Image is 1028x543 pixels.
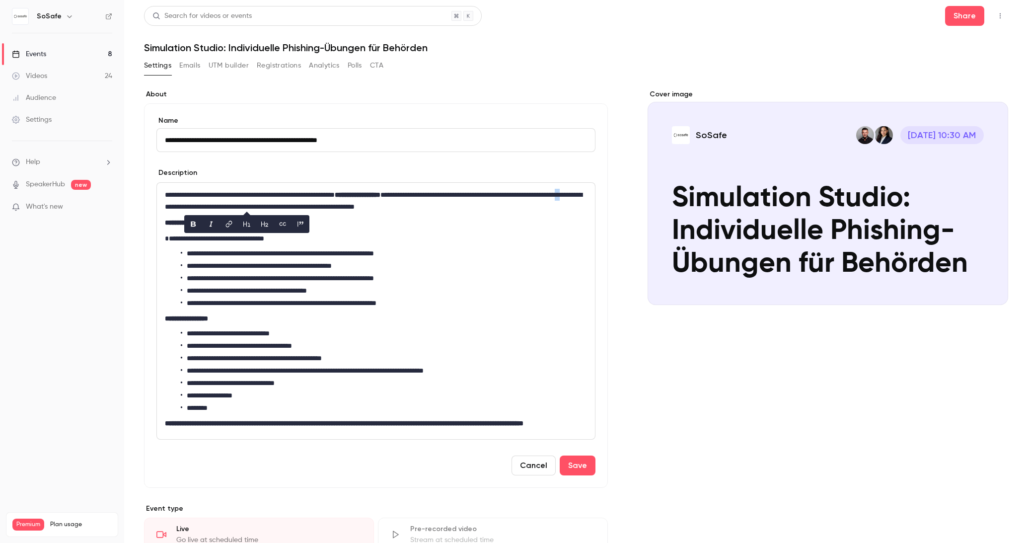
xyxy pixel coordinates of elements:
[293,216,308,232] button: blockquote
[157,183,595,439] div: editor
[156,116,595,126] label: Name
[144,58,171,74] button: Settings
[71,180,91,190] span: new
[50,521,112,529] span: Plan usage
[144,42,1008,54] h1: Simulation Studio: Individuelle Phishing-Übungen für Behörden
[26,202,63,212] span: What's new
[512,456,556,475] button: Cancel
[648,89,1008,99] label: Cover image
[12,8,28,24] img: SoSafe
[12,519,44,531] span: Premium
[410,524,595,534] div: Pre-recorded video
[12,115,52,125] div: Settings
[179,58,200,74] button: Emails
[648,89,1008,305] section: Cover image
[185,216,201,232] button: bold
[348,58,362,74] button: Polls
[12,157,112,167] li: help-dropdown-opener
[176,524,362,534] div: Live
[560,456,595,475] button: Save
[37,11,62,21] h6: SoSafe
[152,11,252,21] div: Search for videos or events
[12,93,56,103] div: Audience
[257,58,301,74] button: Registrations
[26,157,40,167] span: Help
[12,71,47,81] div: Videos
[144,89,608,99] label: About
[370,58,383,74] button: CTA
[26,179,65,190] a: SpeakerHub
[156,182,595,440] section: description
[203,216,219,232] button: italic
[100,203,112,212] iframe: Noticeable Trigger
[144,504,608,514] p: Event type
[156,168,197,178] label: Description
[945,6,984,26] button: Share
[209,58,249,74] button: UTM builder
[12,49,46,59] div: Events
[309,58,340,74] button: Analytics
[221,216,237,232] button: link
